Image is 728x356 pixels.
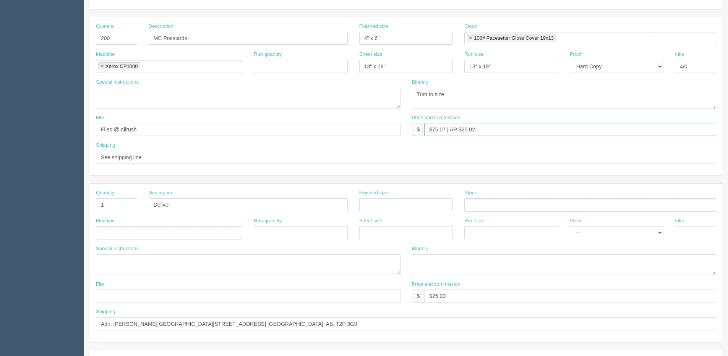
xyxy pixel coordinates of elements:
[105,64,138,69] div: Xerox CP1000
[464,189,477,197] label: Stock
[96,23,114,30] label: Quantity
[359,51,383,58] label: Sheet size
[96,114,104,121] label: File
[254,217,282,225] label: Run quantity
[412,79,429,86] label: Bindery
[412,123,425,136] div: $
[359,217,383,225] label: Sheet size
[96,281,104,288] label: File
[96,217,115,225] label: Machine
[675,217,684,225] label: Inks
[412,88,717,108] textarea: Trim to size
[96,142,115,149] label: Shipping
[96,308,115,316] label: Shipping
[149,189,173,197] label: Description
[412,245,429,252] label: Bindery
[96,245,139,252] label: Special instructions
[570,217,582,225] label: Proof
[570,51,582,58] label: Proof
[464,51,484,58] label: Run size
[412,114,460,121] label: Price and commission
[464,23,477,30] label: Stock
[412,281,460,288] label: Price and commission
[96,51,115,58] label: Machine
[359,23,388,30] label: Finished size
[412,290,425,303] div: $
[254,51,282,58] label: Run quantity
[474,36,554,40] div: 100# Pacesetter Gloss Cover 19x13
[149,23,173,30] label: Description
[96,189,114,197] label: Quantity
[359,189,388,197] label: Finished size
[675,51,684,58] label: Inks
[96,79,139,86] label: Special instructions
[464,217,484,225] label: Run size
